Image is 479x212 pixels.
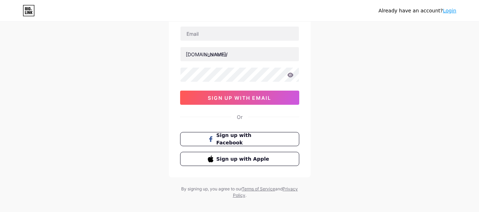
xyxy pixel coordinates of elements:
a: Terms of Service [242,186,275,191]
button: Sign up with Facebook [180,132,299,146]
div: Already have an account? [379,7,456,15]
a: Login [443,8,456,13]
span: sign up with email [208,95,271,101]
span: Sign up with Apple [216,155,271,163]
div: Or [237,113,243,121]
div: By signing up, you agree to our and . [179,186,300,199]
input: username [180,47,299,61]
span: Sign up with Facebook [216,132,271,147]
input: Email [180,27,299,41]
div: [DOMAIN_NAME]/ [186,51,228,58]
button: Sign up with Apple [180,152,299,166]
button: sign up with email [180,91,299,105]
